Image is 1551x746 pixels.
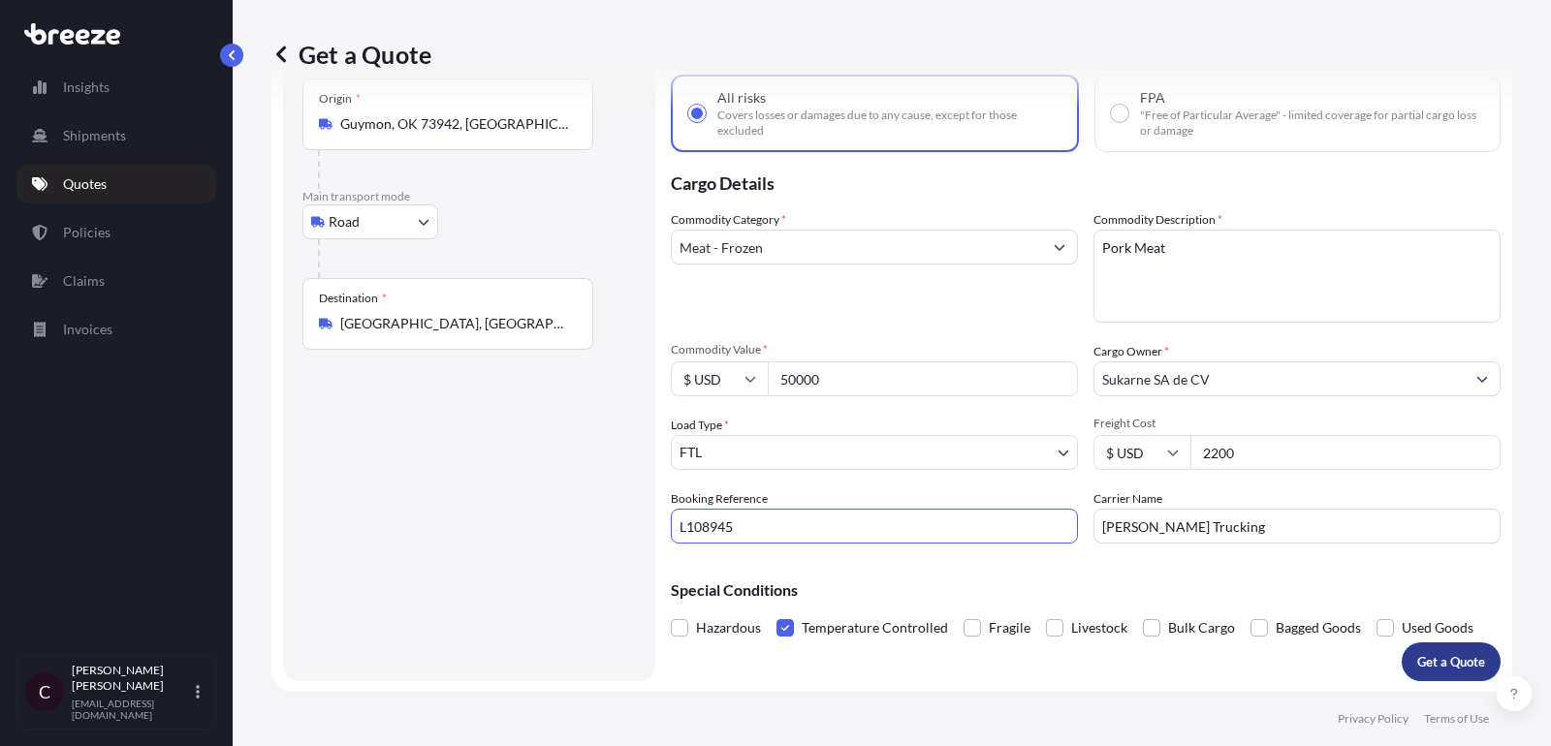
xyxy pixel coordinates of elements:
p: Shipments [63,126,126,145]
a: Insights [16,68,216,107]
span: Bulk Cargo [1168,613,1235,642]
textarea: Pork Meat [1093,230,1501,323]
input: FPA"Free of Particular Average" - limited coverage for partial cargo loss or damage [1111,105,1128,122]
span: Fragile [989,613,1030,642]
input: All risksCovers losses or damages due to any cause, except for those excluded [688,105,706,122]
label: Commodity Description [1093,210,1222,230]
p: Get a Quote [1417,652,1485,671]
p: Quotes [63,174,107,194]
div: Destination [319,291,387,306]
a: Invoices [16,310,216,349]
label: Commodity Category [671,210,786,230]
input: Select a commodity type [672,230,1042,264]
p: Policies [63,223,111,242]
a: Terms of Use [1424,711,1489,727]
span: Livestock [1071,613,1127,642]
p: Get a Quote [271,39,431,70]
input: Type amount [768,361,1078,396]
input: Your internal reference [671,509,1078,544]
button: Show suggestions [1465,361,1500,396]
span: Commodity Value [671,342,1078,357]
span: FTL [680,443,702,462]
span: "Free of Particular Average" - limited coverage for partial cargo loss or damage [1140,108,1484,139]
p: Special Conditions [671,582,1501,598]
a: Claims [16,262,216,300]
p: Insights [63,78,110,97]
input: Enter amount [1190,435,1501,470]
span: Covers losses or damages due to any cause, except for those excluded [717,108,1061,139]
a: Privacy Policy [1338,711,1409,727]
span: Road [329,212,360,232]
button: Show suggestions [1042,230,1077,264]
input: Origin [340,114,569,134]
p: Main transport mode [302,189,636,204]
span: C [39,682,50,701]
span: Freight Cost [1093,416,1501,431]
span: Load Type [671,416,729,435]
span: Bagged Goods [1276,613,1361,642]
input: Destination [340,314,569,333]
label: Carrier Name [1093,489,1162,509]
p: Cargo Details [671,152,1501,210]
span: Hazardous [696,613,761,642]
button: Get a Quote [1402,642,1501,681]
p: [EMAIL_ADDRESS][DOMAIN_NAME] [72,698,192,721]
input: Full name [1094,361,1465,396]
a: Shipments [16,116,216,155]
span: Temperature Controlled [802,613,948,642]
label: Cargo Owner [1093,342,1169,361]
a: Policies [16,213,216,252]
p: Invoices [63,320,112,339]
label: Booking Reference [671,489,768,509]
p: [PERSON_NAME] [PERSON_NAME] [72,663,192,694]
span: Used Goods [1402,613,1473,642]
p: Claims [63,271,105,291]
button: FTL [671,435,1078,470]
button: Select transport [302,204,438,239]
a: Quotes [16,165,216,203]
input: Enter name [1093,509,1501,544]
